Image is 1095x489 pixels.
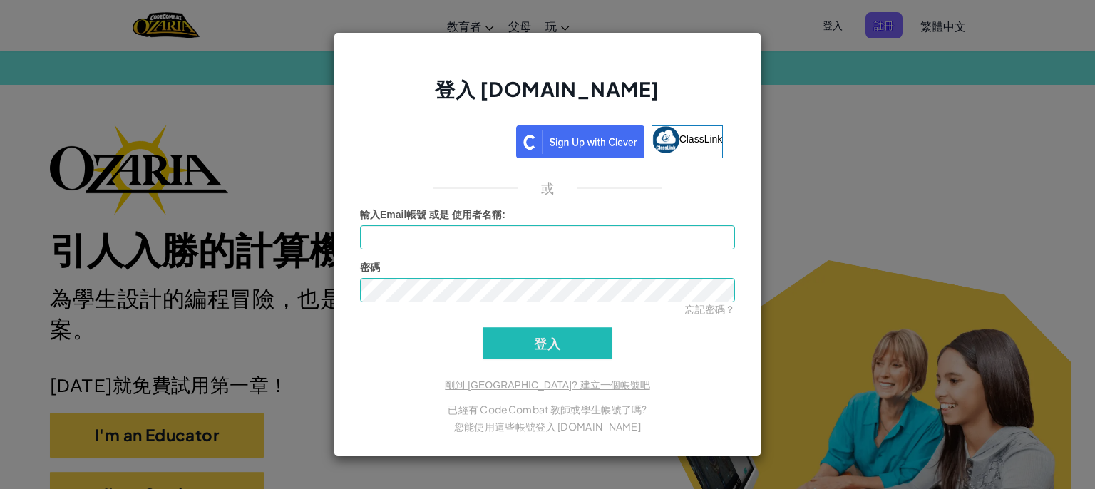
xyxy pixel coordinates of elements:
[360,262,380,273] span: 密碼
[360,207,505,222] label: :
[483,327,612,359] input: 登入
[360,418,735,435] p: 您能使用這些帳號登入 [DOMAIN_NAME]
[360,209,502,220] span: 輸入Email帳號 或是 使用者名稱
[541,180,554,197] p: 或
[679,133,723,145] span: ClassLink
[516,125,644,158] img: clever_sso_button@2x.png
[445,379,649,391] a: 剛到 [GEOGRAPHIC_DATA]? 建立一個帳號吧
[652,126,679,153] img: classlink-logo-small.png
[360,76,735,117] h2: 登入 [DOMAIN_NAME]
[685,304,735,315] a: 忘記密碼？
[365,124,516,155] iframe: 「使用 Google 帳戶登入」按鈕
[360,401,735,418] p: 已經有 CodeCombat 教師或學生帳號了嗎?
